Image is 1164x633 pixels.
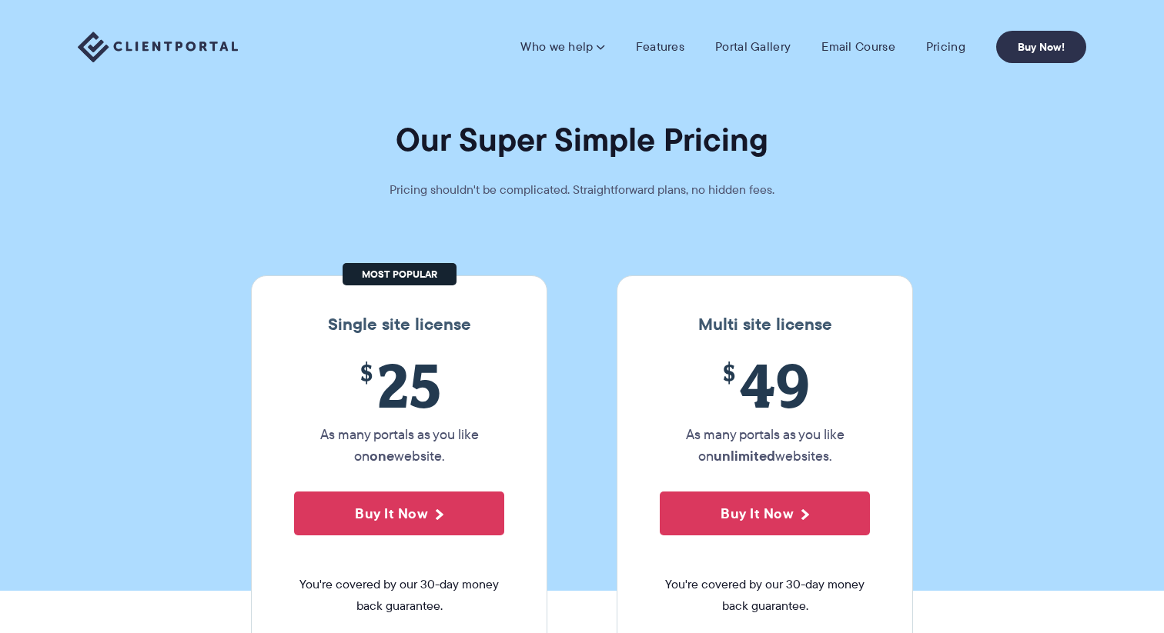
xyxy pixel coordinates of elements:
a: Buy Now! [996,31,1086,63]
p: Pricing shouldn't be complicated. Straightforward plans, no hidden fees. [351,179,813,201]
p: As many portals as you like on website. [294,424,504,467]
a: Email Course [821,39,895,55]
button: Buy It Now [660,491,870,535]
a: Pricing [926,39,965,55]
p: As many portals as you like on websites. [660,424,870,467]
h3: Single site license [267,315,531,335]
span: You're covered by our 30-day money back guarantee. [660,574,870,617]
span: 25 [294,350,504,420]
a: Portal Gallery [715,39,791,55]
a: Features [636,39,684,55]
h3: Multi site license [633,315,897,335]
strong: one [370,445,394,466]
span: 49 [660,350,870,420]
strong: unlimited [714,445,775,466]
a: Who we help [520,39,604,55]
button: Buy It Now [294,491,504,535]
span: You're covered by our 30-day money back guarantee. [294,574,504,617]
